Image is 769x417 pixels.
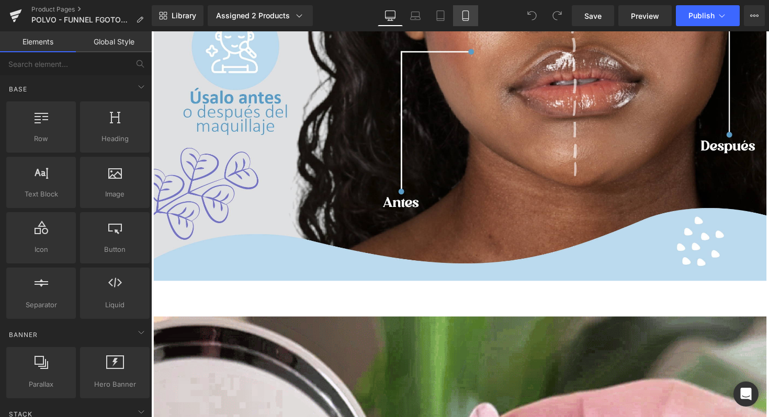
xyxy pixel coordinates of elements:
a: Preview [618,5,672,26]
button: Publish [676,5,740,26]
button: Redo [547,5,568,26]
a: Mobile [453,5,478,26]
a: Laptop [403,5,428,26]
span: Heading [83,133,146,144]
a: Desktop [378,5,403,26]
span: Separator [9,299,73,310]
span: Image [83,189,146,200]
span: Icon [9,244,73,255]
div: Assigned 2 Products [216,10,304,21]
span: Banner [8,330,39,340]
a: New Library [152,5,203,26]
span: Save [584,10,602,21]
button: More [744,5,765,26]
span: Button [83,244,146,255]
a: Product Pages [31,5,152,14]
a: Global Style [76,31,152,52]
span: Base [8,84,28,94]
button: Undo [522,5,542,26]
a: Tablet [428,5,453,26]
span: Preview [631,10,659,21]
div: Open Intercom Messenger [733,381,759,407]
span: Hero Banner [83,379,146,390]
span: Library [172,11,196,20]
span: Row [9,133,73,144]
span: Parallax [9,379,73,390]
span: Liquid [83,299,146,310]
span: POLVO - FUNNEL FGOTOS PRO [31,16,132,24]
span: Publish [688,11,715,20]
span: Text Block [9,189,73,200]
